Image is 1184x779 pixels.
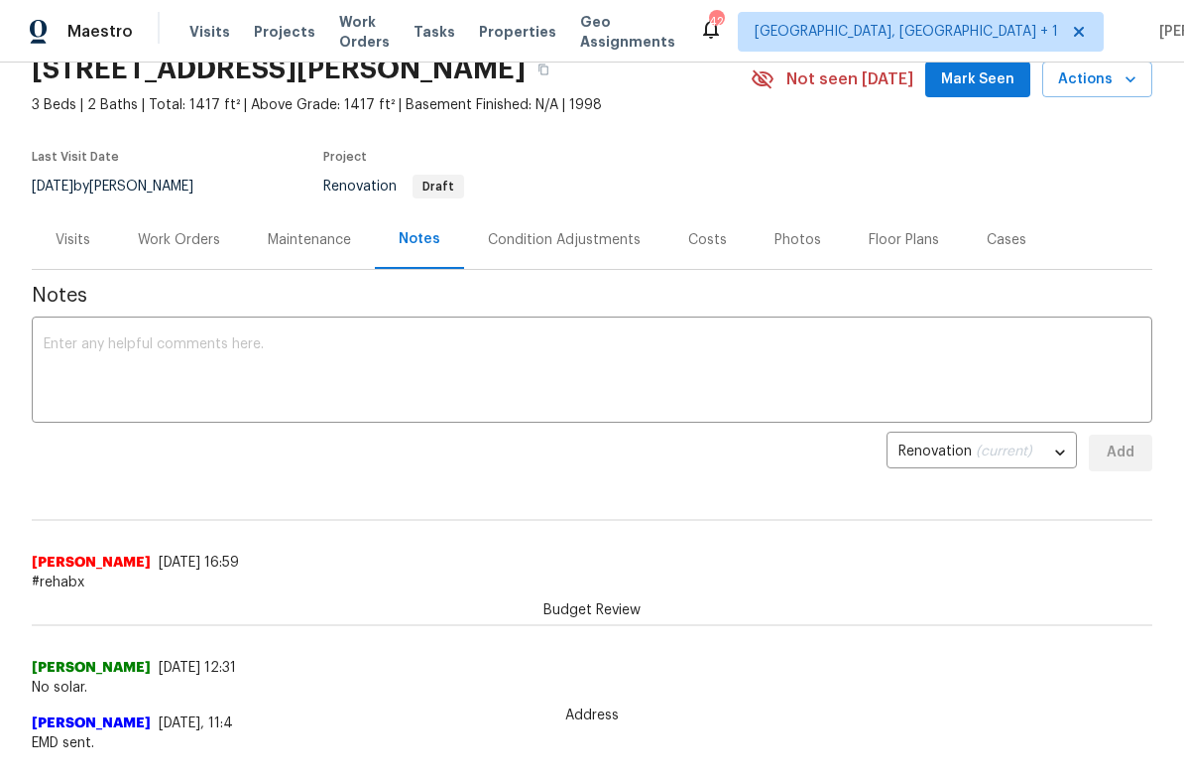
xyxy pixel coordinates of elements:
span: Maestro [67,22,133,42]
span: Geo Assignments [580,12,675,52]
div: Visits [56,230,90,250]
span: Project [323,151,367,163]
div: Floor Plans [869,230,939,250]
span: Last Visit Date [32,151,119,163]
button: Copy Address [526,52,561,87]
div: Cases [987,230,1026,250]
span: [PERSON_NAME] [32,714,151,733]
div: Renovation (current) [887,429,1077,477]
span: Renovation [323,180,464,194]
div: Costs [688,230,727,250]
div: Maintenance [268,230,351,250]
h2: [STREET_ADDRESS][PERSON_NAME] [32,60,526,79]
span: Notes [32,286,1152,306]
span: Actions [1058,67,1136,92]
span: [DATE] 12:31 [159,661,236,675]
button: Actions [1042,62,1152,98]
div: by [PERSON_NAME] [32,175,217,198]
span: [DATE], 11:4 [159,716,233,730]
span: No solar. [32,678,1152,698]
span: Work Orders [339,12,390,52]
span: [DATE] 16:59 [159,556,239,570]
span: Address [553,706,631,725]
span: Mark Seen [941,67,1014,92]
span: Draft [414,181,462,193]
div: 42 [709,12,723,32]
button: Mark Seen [925,62,1030,98]
div: Condition Adjustments [488,230,641,250]
span: EMD sent. [32,733,1152,753]
span: [PERSON_NAME] [32,658,151,678]
div: Work Orders [138,230,220,250]
span: Not seen [DATE] [786,69,913,89]
span: [GEOGRAPHIC_DATA], [GEOGRAPHIC_DATA] + 1 [755,22,1058,42]
span: [PERSON_NAME] [32,553,151,573]
span: #rehabx [32,573,1152,592]
span: Properties [479,22,556,42]
div: Notes [399,229,440,249]
span: Budget Review [532,600,652,620]
div: Photos [774,230,821,250]
span: [DATE] [32,180,73,194]
span: 3 Beds | 2 Baths | Total: 1417 ft² | Above Grade: 1417 ft² | Basement Finished: N/A | 1998 [32,95,751,115]
span: (current) [976,445,1032,458]
span: Visits [189,22,230,42]
span: Projects [254,22,315,42]
span: Tasks [414,25,455,39]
